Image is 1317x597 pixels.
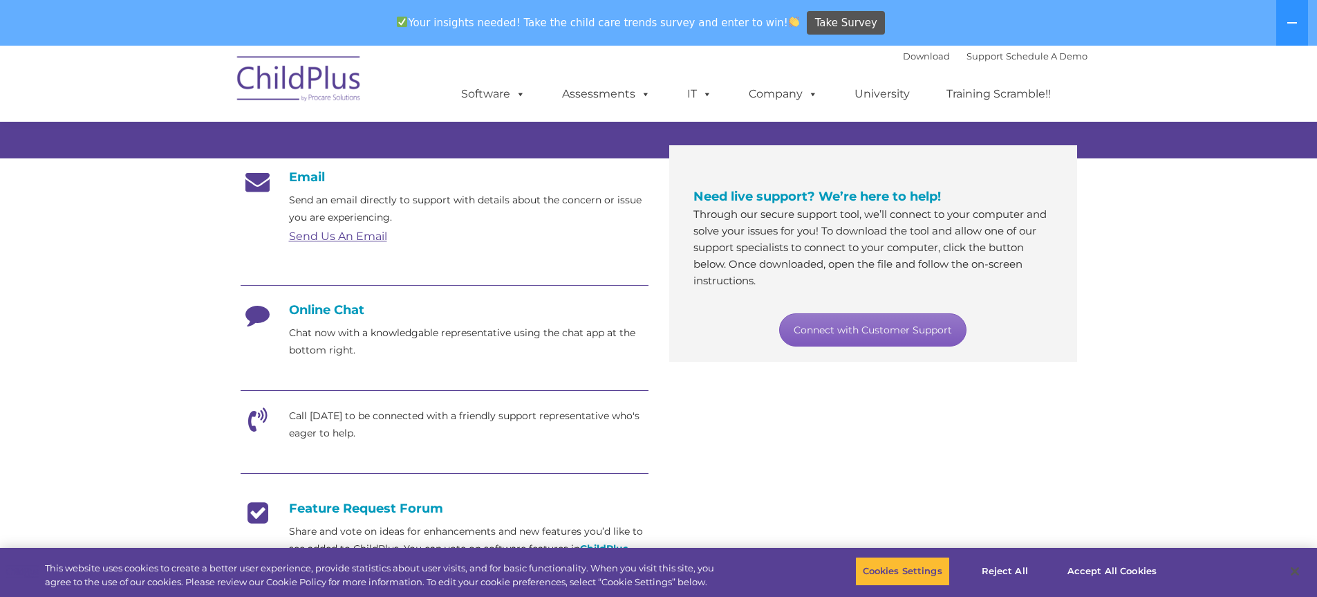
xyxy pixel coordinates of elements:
[289,230,387,243] a: Send Us An Email
[693,206,1053,289] p: Through our secure support tool, we’ll connect to your computer and solve your issues for you! To...
[241,302,648,318] h4: Online Chat
[241,169,648,185] h4: Email
[1060,557,1164,586] button: Accept All Cookies
[289,542,628,572] a: ChildPlus Online
[289,407,648,442] p: Call [DATE] to be connected with a friendly support representative who's eager to help.
[966,50,1003,62] a: Support
[289,324,648,359] p: Chat now with a knowledgable representative using the chat app at the bottom right.
[241,501,648,516] h4: Feature Request Forum
[447,80,539,108] a: Software
[807,11,885,35] a: Take Survey
[391,9,805,36] span: Your insights needed! Take the child care trends survey and enter to win!
[397,17,407,27] img: ✅
[933,80,1065,108] a: Training Scramble!!
[1006,50,1087,62] a: Schedule A Demo
[779,313,966,347] a: Connect with Customer Support
[230,46,368,116] img: ChildPlus by Procare Solutions
[289,192,648,226] p: Send an email directly to support with details about the concern or issue you are experiencing.
[289,523,648,575] p: Share and vote on ideas for enhancements and new features you’d like to see added to ChildPlus. Y...
[903,50,1087,62] font: |
[1280,556,1310,587] button: Close
[815,11,877,35] span: Take Survey
[841,80,924,108] a: University
[903,50,950,62] a: Download
[693,189,941,204] span: Need live support? We’re here to help!
[45,562,725,589] div: This website uses cookies to create a better user experience, provide statistics about user visit...
[548,80,664,108] a: Assessments
[855,557,950,586] button: Cookies Settings
[735,80,832,108] a: Company
[962,557,1048,586] button: Reject All
[673,80,726,108] a: IT
[789,17,799,27] img: 👏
